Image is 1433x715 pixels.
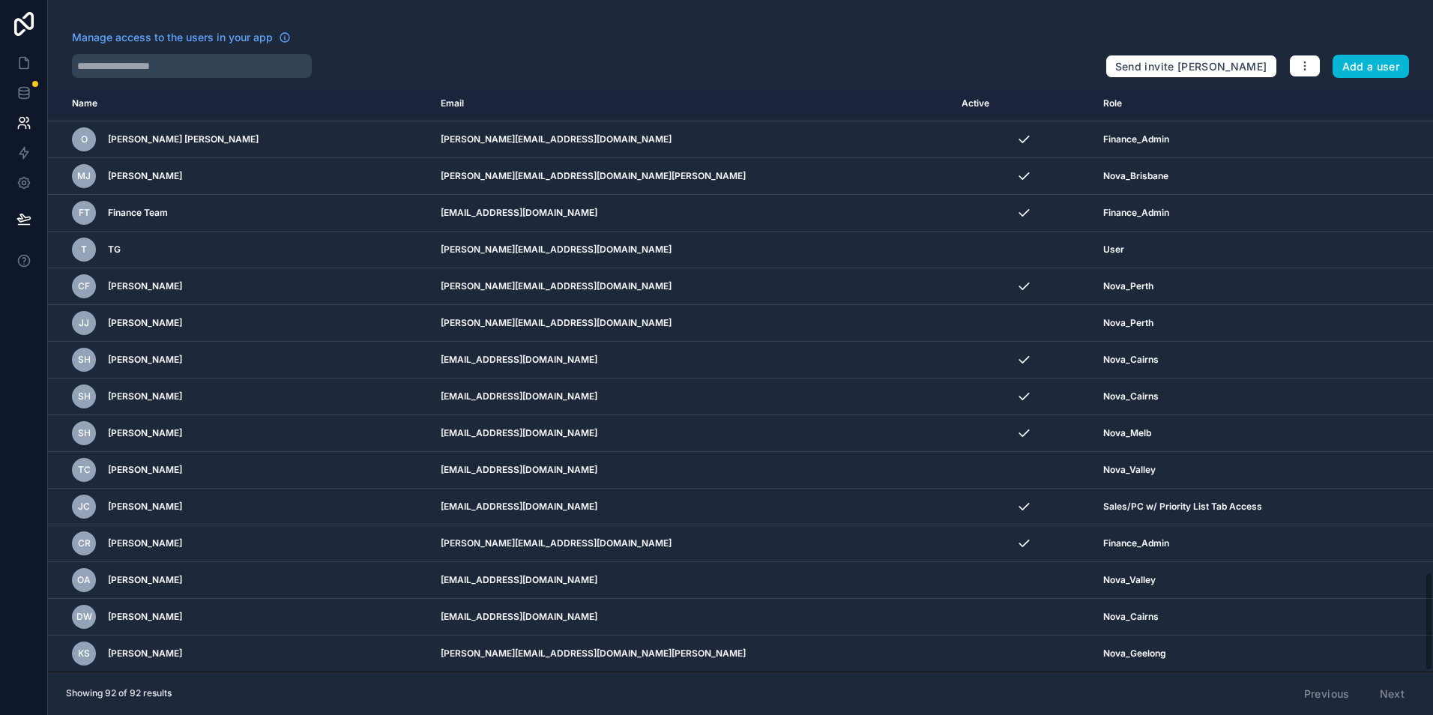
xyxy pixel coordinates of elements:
span: TG [108,244,121,256]
div: scrollable content [48,90,1433,672]
span: Nova_Geelong [1103,648,1166,660]
span: Nova_Melb [1103,427,1151,439]
th: Email [432,90,953,118]
td: [PERSON_NAME][EMAIL_ADDRESS][DOMAIN_NAME] [432,305,953,342]
span: JJ [79,317,89,329]
th: Active [953,90,1094,118]
span: [PERSON_NAME] [108,537,182,549]
a: Manage access to the users in your app [72,30,291,45]
span: [PERSON_NAME] [108,354,182,366]
span: DW [76,611,92,623]
td: [PERSON_NAME][EMAIL_ADDRESS][DOMAIN_NAME] [432,121,953,158]
span: KS [78,648,90,660]
td: [PERSON_NAME][EMAIL_ADDRESS][DOMAIN_NAME][PERSON_NAME] [432,636,953,672]
td: [EMAIL_ADDRESS][DOMAIN_NAME] [432,489,953,525]
span: MJ [77,170,91,182]
span: [PERSON_NAME] [PERSON_NAME] [108,133,259,145]
button: Add a user [1333,55,1410,79]
span: [PERSON_NAME] [108,280,182,292]
span: [PERSON_NAME] [108,611,182,623]
span: Nova_Valley [1103,574,1156,586]
span: [PERSON_NAME] [108,574,182,586]
td: [PERSON_NAME][EMAIL_ADDRESS][DOMAIN_NAME] [432,268,953,305]
td: [PERSON_NAME][EMAIL_ADDRESS][DOMAIN_NAME][PERSON_NAME] [432,158,953,195]
span: Manage access to the users in your app [72,30,273,45]
span: Finance Team [108,207,168,219]
td: [PERSON_NAME][EMAIL_ADDRESS][DOMAIN_NAME] [432,232,953,268]
th: Name [48,90,432,118]
td: [EMAIL_ADDRESS][DOMAIN_NAME] [432,415,953,452]
span: Nova_Cairns [1103,611,1159,623]
span: Nova_Perth [1103,280,1153,292]
span: Nova_Cairns [1103,354,1159,366]
span: SH [78,354,91,366]
span: [PERSON_NAME] [108,427,182,439]
span: [PERSON_NAME] [108,648,182,660]
span: CR [78,537,91,549]
span: Sales/PC w/ Priority List Tab Access [1103,501,1262,513]
span: [PERSON_NAME] [108,317,182,329]
td: [EMAIL_ADDRESS][DOMAIN_NAME] [432,562,953,599]
td: [EMAIL_ADDRESS][DOMAIN_NAME] [432,378,953,415]
span: FT [79,207,90,219]
span: [PERSON_NAME] [108,464,182,476]
span: [PERSON_NAME] [108,390,182,402]
span: Showing 92 of 92 results [66,687,172,699]
span: TC [78,464,91,476]
td: [EMAIL_ADDRESS][DOMAIN_NAME] [432,452,953,489]
span: CF [78,280,90,292]
th: Role [1094,90,1380,118]
span: Nova_Valley [1103,464,1156,476]
span: Finance_Admin [1103,207,1169,219]
span: Nova_Cairns [1103,390,1159,402]
span: SH [78,390,91,402]
span: Finance_Admin [1103,537,1169,549]
td: [EMAIL_ADDRESS][DOMAIN_NAME] [432,599,953,636]
span: SH [78,427,91,439]
span: Nova_Brisbane [1103,170,1168,182]
td: [PERSON_NAME][EMAIL_ADDRESS][DOMAIN_NAME] [432,525,953,562]
span: JC [78,501,90,513]
td: [EMAIL_ADDRESS][DOMAIN_NAME] [432,195,953,232]
span: Finance_Admin [1103,133,1169,145]
span: [PERSON_NAME] [108,501,182,513]
span: [PERSON_NAME] [108,170,182,182]
span: T [81,244,87,256]
button: Send invite [PERSON_NAME] [1105,55,1277,79]
span: O [81,133,88,145]
span: OA [77,574,91,586]
span: Nova_Perth [1103,317,1153,329]
td: [EMAIL_ADDRESS][DOMAIN_NAME] [432,342,953,378]
span: User [1103,244,1124,256]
